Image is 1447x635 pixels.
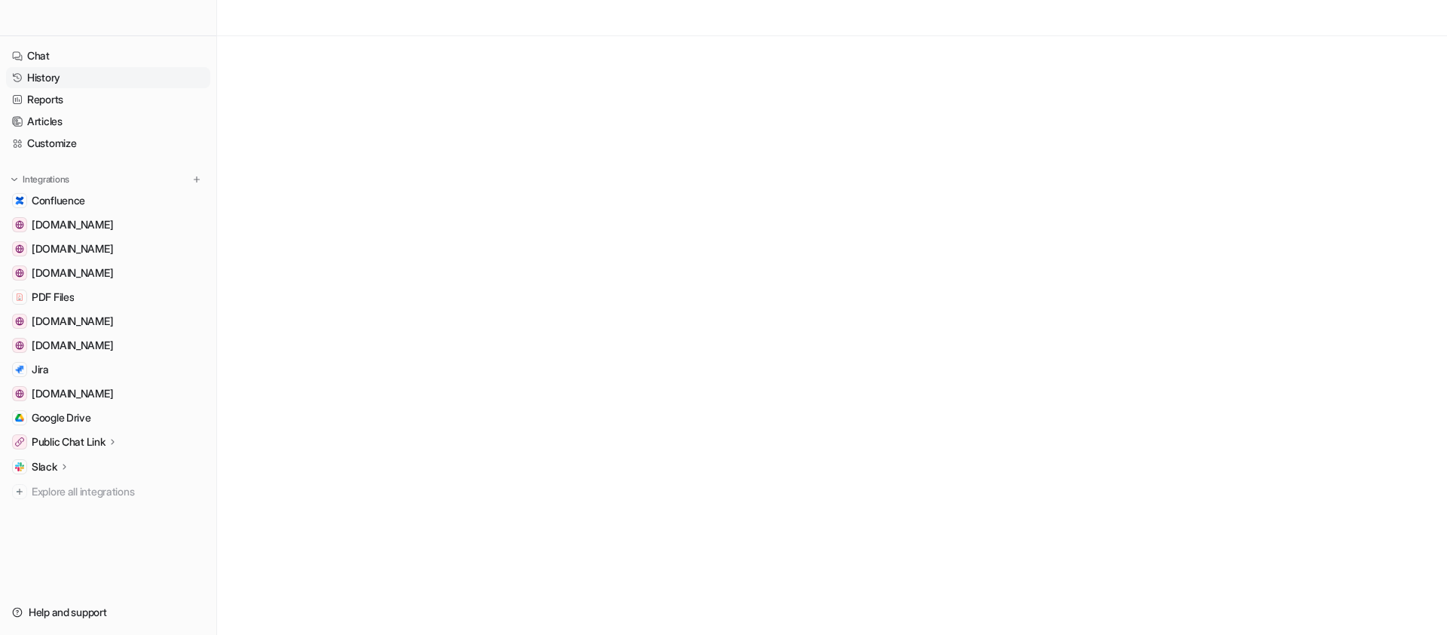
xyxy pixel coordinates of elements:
p: Integrations [23,173,69,186]
img: www.opengui.de [15,244,24,253]
a: Reports [6,89,210,110]
a: staging.openstax.org[DOMAIN_NAME] [6,262,210,284]
a: Help and support [6,602,210,623]
p: Slack [32,459,57,474]
span: Explore all integrations [32,480,204,504]
img: lucid.app [15,220,24,229]
span: [DOMAIN_NAME] [32,386,113,401]
span: Jira [32,362,49,377]
a: status.openstax.org[DOMAIN_NAME] [6,311,210,332]
span: PDF Files [32,290,74,305]
span: [DOMAIN_NAME] [32,217,113,232]
img: menu_add.svg [191,174,202,185]
img: expand menu [9,174,20,185]
img: openstax.org [15,341,24,350]
img: status.openstax.org [15,317,24,326]
a: ConfluenceConfluence [6,190,210,211]
img: explore all integrations [12,484,27,499]
img: Jira [15,365,24,374]
img: Public Chat Link [15,437,24,446]
a: PDF FilesPDF Files [6,287,210,308]
a: openstax.pl[DOMAIN_NAME] [6,383,210,404]
span: [DOMAIN_NAME] [32,265,113,281]
span: Google Drive [32,410,91,425]
img: Confluence [15,196,24,205]
span: [DOMAIN_NAME] [32,241,113,256]
a: Explore all integrations [6,481,210,502]
a: History [6,67,210,88]
a: JiraJira [6,359,210,380]
a: openstax.org[DOMAIN_NAME] [6,335,210,356]
img: PDF Files [15,293,24,302]
a: Chat [6,45,210,66]
img: openstax.pl [15,389,24,398]
span: [DOMAIN_NAME] [32,338,113,353]
span: Confluence [32,193,85,208]
a: lucid.app[DOMAIN_NAME] [6,214,210,235]
img: Google Drive [15,413,24,422]
button: Integrations [6,172,74,187]
img: Slack [15,462,24,471]
a: Google DriveGoogle Drive [6,407,210,428]
a: Customize [6,133,210,154]
span: [DOMAIN_NAME] [32,314,113,329]
a: www.opengui.de[DOMAIN_NAME] [6,238,210,259]
a: Articles [6,111,210,132]
img: staging.openstax.org [15,268,24,278]
p: Public Chat Link [32,434,106,449]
